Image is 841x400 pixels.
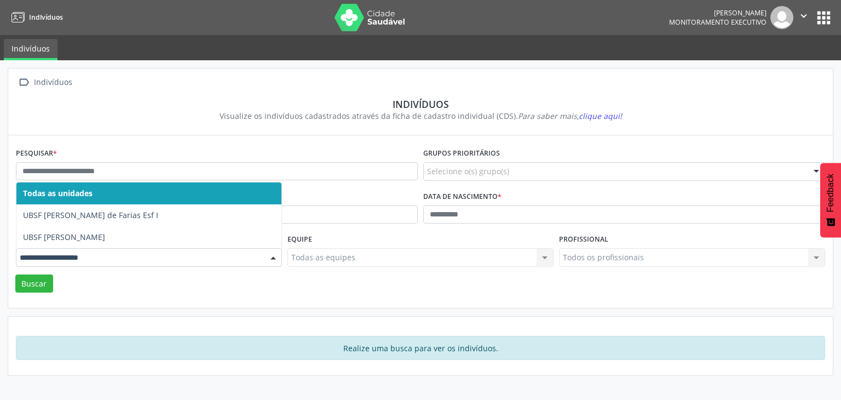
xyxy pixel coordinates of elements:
span: Selecione o(s) grupo(s) [427,165,509,177]
i:  [16,75,32,90]
label: Profissional [559,231,608,248]
div: Indivíduos [24,98,817,110]
img: img [770,6,793,29]
i: Para saber mais, [518,111,622,121]
a: Indivíduos [4,39,57,60]
span: Todas as unidades [23,188,93,198]
i:  [798,10,810,22]
label: Pesquisar [16,145,57,162]
span: UBSF [PERSON_NAME] [23,232,105,242]
button: Buscar [15,275,53,293]
button: apps [814,8,833,27]
div: Indivíduos [32,75,74,90]
button:  [793,6,814,29]
label: Equipe [287,231,312,248]
div: Realize uma busca para ver os indivíduos. [16,336,825,360]
span: Monitoramento Executivo [669,18,767,27]
span: Indivíduos [29,13,63,22]
label: Grupos prioritários [423,145,500,162]
span: Feedback [826,174,836,212]
div: [PERSON_NAME] [669,8,767,18]
span: UBSF [PERSON_NAME] de Farias Esf I [23,210,158,220]
span: clique aqui! [579,111,622,121]
label: Data de nascimento [423,188,502,205]
a:  Indivíduos [16,75,74,90]
a: Indivíduos [8,8,63,26]
div: Visualize os indivíduos cadastrados através da ficha de cadastro individual (CDS). [24,110,817,122]
button: Feedback - Mostrar pesquisa [820,163,841,237]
